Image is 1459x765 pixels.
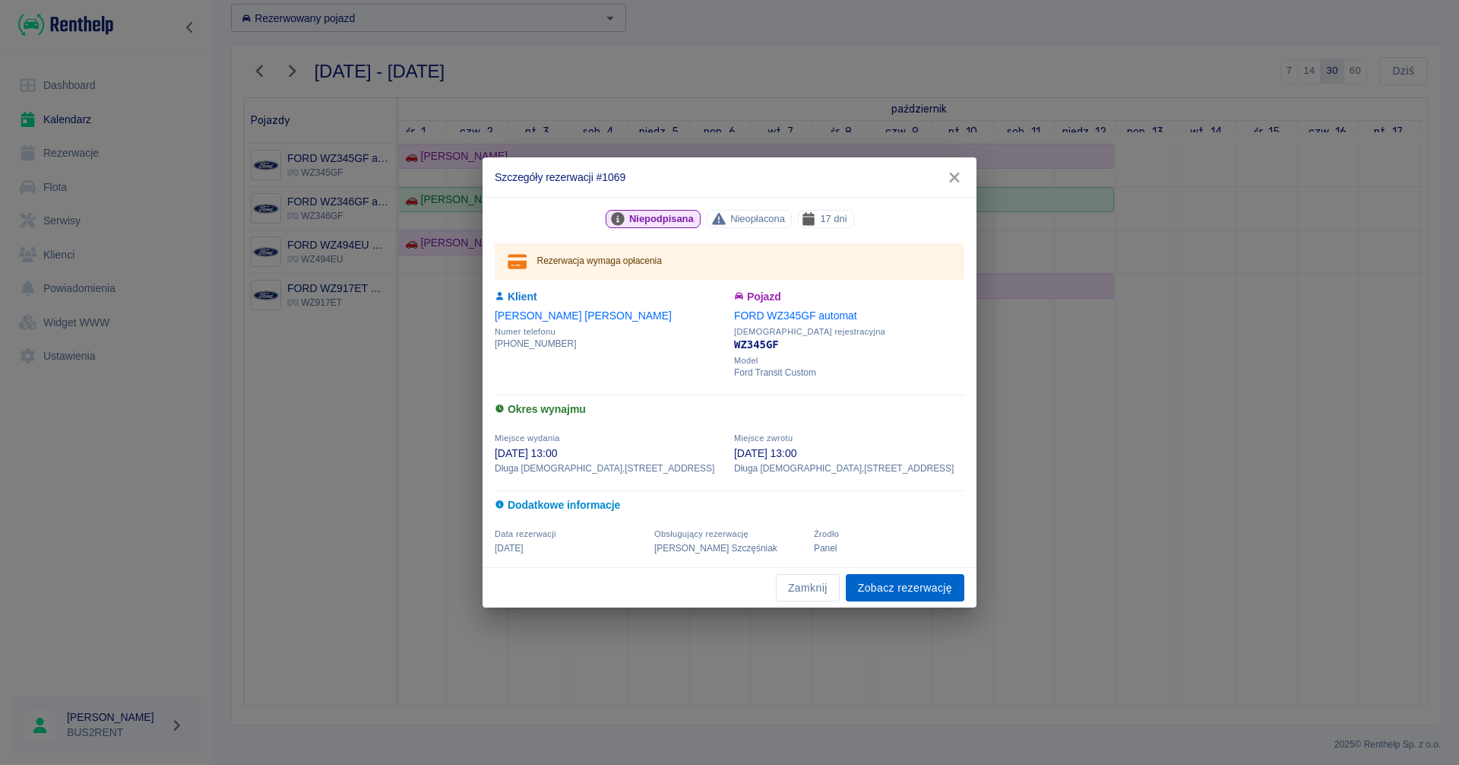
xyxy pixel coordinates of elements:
p: Panel [814,541,964,555]
span: 17 dni [814,211,853,227]
span: Niepodpisana [623,211,700,227]
button: Zamknij [776,574,840,602]
h6: Dodatkowe informacje [495,497,964,513]
span: Obsługujący rezerwację [654,529,748,538]
p: Długa [DEMOGRAPHIC_DATA] , [STREET_ADDRESS] [734,462,964,475]
span: Miejsce wydania [495,433,560,443]
h6: Pojazd [734,289,964,305]
a: Zobacz rezerwację [846,574,964,602]
p: WZ345GF [734,337,964,353]
div: Rezerwacja wymaga opłacenia [537,248,662,275]
a: FORD WZ345GF automat [734,309,857,322]
span: Data rezerwacji [495,529,556,538]
p: Ford Transit Custom [734,366,964,379]
span: [DEMOGRAPHIC_DATA] rejestracyjna [734,327,964,337]
p: [DATE] 13:00 [495,446,725,462]
span: Numer telefonu [495,327,725,337]
h2: Szczegóły rezerwacji #1069 [483,157,976,197]
span: Miejsce zwrotu [734,433,793,443]
span: Model [734,356,964,366]
span: Nieopłacona [724,211,791,227]
span: Żrodło [814,529,839,538]
p: [PERSON_NAME] Szczęśniak [654,541,805,555]
h6: Klient [495,289,725,305]
a: [PERSON_NAME] [PERSON_NAME] [495,309,672,322]
p: [DATE] 13:00 [734,446,964,462]
p: [PHONE_NUMBER] [495,337,725,351]
h6: Okres wynajmu [495,402,964,417]
p: Długa [DEMOGRAPHIC_DATA] , [STREET_ADDRESS] [495,462,725,475]
p: [DATE] [495,541,645,555]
